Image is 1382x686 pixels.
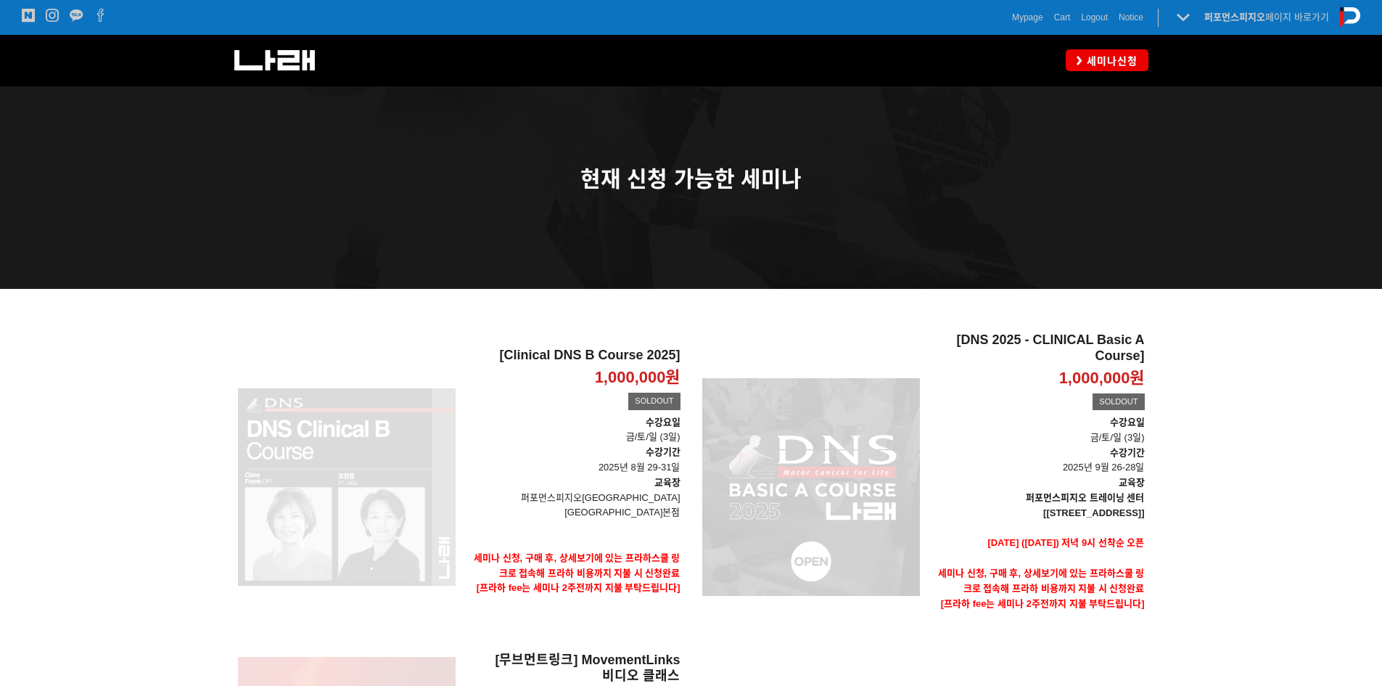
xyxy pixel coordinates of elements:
[466,430,680,445] p: 금/토/일 (3일)
[987,537,1144,548] span: [DATE] ([DATE]) 저녁 9시 선착순 오픈
[654,477,680,488] strong: 교육장
[938,568,1145,594] strong: 세미나 신청, 구매 후, 상세보기에 있는 프라하스쿨 링크로 접속해 프라하 비용까지 지불 시 신청완료
[595,367,680,388] p: 1,000,000원
[1012,10,1043,25] a: Mypage
[580,167,802,191] span: 현재 신청 가능한 세미나
[1054,10,1071,25] a: Cart
[1119,477,1145,488] strong: 교육장
[466,445,680,475] p: 2025년 8월 29-31일
[1110,417,1145,428] strong: 수강요일
[931,446,1145,476] p: 2025년 9월 26-28일
[466,653,680,684] h2: [무브먼트링크] MovementLinks 비디오 클래스
[477,582,680,593] span: [프라하 fee는 세미나 2주전까지 지불 부탁드립니다]
[1082,54,1138,68] span: 세미나신청
[1081,10,1108,25] a: Logout
[1026,492,1144,503] strong: 퍼포먼스피지오 트레이닝 센터
[646,417,680,428] strong: 수강요일
[1204,12,1265,23] strong: 퍼포먼스피지오
[931,415,1145,446] p: 금/토/일 (3일)
[1043,507,1144,518] strong: [[STREET_ADDRESS]]
[1059,368,1145,389] p: 1,000,000원
[474,552,680,579] strong: 세미나 신청, 구매 후, 상세보기에 있는 프라하스쿨 링크로 접속해 프라하 비용까지 지불 시 신청완료
[1066,49,1148,70] a: 세미나신청
[1093,393,1144,411] div: SOLDOUT
[1110,447,1145,458] strong: 수강기간
[1119,10,1143,25] a: Notice
[931,332,1145,642] a: [DNS 2025 - CLINICAL Basic A Course] 1,000,000원 SOLDOUT 수강요일금/토/일 (3일)수강기간 2025년 9월 26-28일교육장퍼포먼스...
[1204,12,1329,23] a: 퍼포먼스피지오페이지 바로가기
[931,332,1145,364] h2: [DNS 2025 - CLINICAL Basic A Course]
[628,393,680,410] div: SOLDOUT
[941,598,1145,609] span: [프라하 fee는 세미나 2주전까지 지불 부탁드립니다]
[466,348,680,364] h2: [Clinical DNS B Course 2025]
[646,446,680,457] strong: 수강기간
[466,348,680,626] a: [Clinical DNS B Course 2025] 1,000,000원 SOLDOUT 수강요일금/토/일 (3일)수강기간 2025년 8월 29-31일교육장퍼포먼스피지오[GEOG...
[466,491,680,521] p: 퍼포먼스피지오[GEOGRAPHIC_DATA] [GEOGRAPHIC_DATA]본점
